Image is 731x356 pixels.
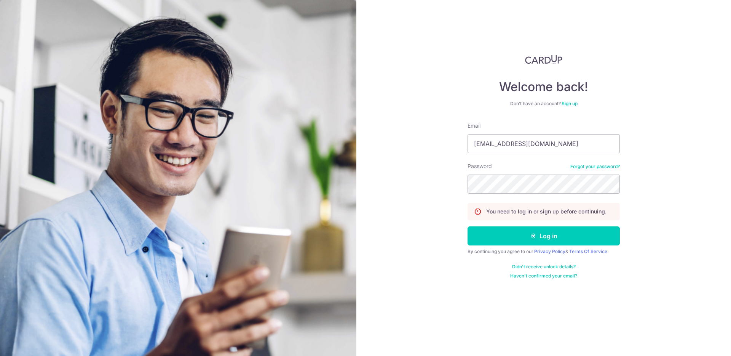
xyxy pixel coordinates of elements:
[569,249,607,254] a: Terms Of Service
[468,226,620,245] button: Log in
[534,249,565,254] a: Privacy Policy
[525,55,562,64] img: CardUp Logo
[468,79,620,95] h4: Welcome back!
[468,122,480,130] label: Email
[512,264,576,270] a: Didn't receive unlock details?
[510,273,577,279] a: Haven't confirmed your email?
[486,208,607,215] p: You need to log in or sign up before continuing.
[570,164,620,170] a: Forgot your password?
[468,249,620,255] div: By continuing you agree to our &
[468,134,620,153] input: Enter your Email
[468,162,492,170] label: Password
[562,101,578,106] a: Sign up
[468,101,620,107] div: Don’t have an account?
